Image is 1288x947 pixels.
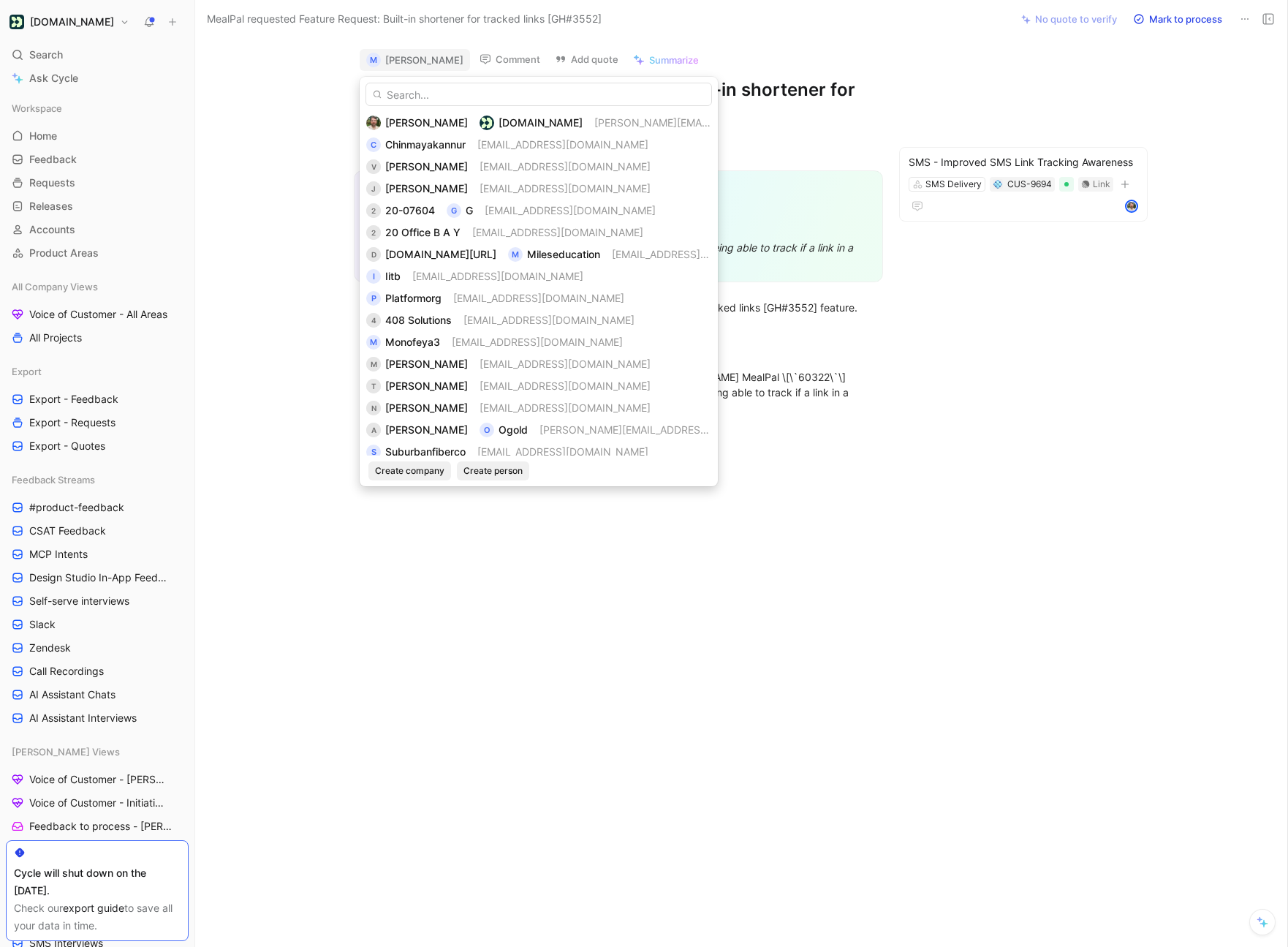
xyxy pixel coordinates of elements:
div: C [366,137,381,152]
div: S [366,445,381,459]
span: 408 Solutions [385,314,452,326]
span: [EMAIL_ADDRESS][DOMAIN_NAME] [453,292,624,304]
div: D [366,247,381,262]
span: [PERSON_NAME] [385,358,468,370]
div: I [366,269,381,284]
span: [PERSON_NAME] [385,380,468,392]
span: Platformorg [385,292,442,304]
span: [EMAIL_ADDRESS][DOMAIN_NAME] [480,182,651,195]
div: G [447,203,461,218]
span: [PERSON_NAME] [385,116,468,129]
span: [EMAIL_ADDRESS][DOMAIN_NAME] [480,380,651,392]
span: [PERSON_NAME][EMAIL_ADDRESS][DOMAIN_NAME] [539,423,793,436]
span: [EMAIL_ADDRESS][DOMAIN_NAME] [477,138,648,151]
div: 4 [366,313,381,328]
span: 20-07604 [385,204,435,216]
span: [EMAIL_ADDRESS][DOMAIN_NAME] [485,204,656,216]
div: V [366,159,381,174]
div: M [366,335,381,350]
div: O [480,423,494,437]
span: [DOMAIN_NAME] [499,116,583,129]
span: [PERSON_NAME] [385,423,468,436]
div: M [508,247,523,262]
div: T [366,379,381,393]
span: [EMAIL_ADDRESS][DOMAIN_NAME] [412,270,583,282]
div: N [366,401,381,415]
button: Create company [368,461,451,480]
span: [EMAIL_ADDRESS][DOMAIN_NAME] [477,445,648,458]
span: [EMAIL_ADDRESS][DOMAIN_NAME] [463,314,634,326]
span: [EMAIL_ADDRESS][DOMAIN_NAME] [472,226,643,238]
div: 2 [366,203,381,218]
span: [EMAIL_ADDRESS][DOMAIN_NAME] [480,160,651,173]
span: [EMAIL_ADDRESS][DOMAIN_NAME] [480,401,651,414]
div: P [366,291,381,306]
div: 2 [366,225,381,240]
div: M [366,357,381,371]
span: Create person [463,464,523,478]
span: [PERSON_NAME] [385,401,468,414]
span: Iitb [385,270,401,282]
span: [PERSON_NAME] [385,182,468,195]
span: Create company [375,464,444,478]
span: [EMAIL_ADDRESS][DOMAIN_NAME] [480,358,651,370]
div: J [366,181,381,196]
div: A [366,423,381,437]
span: [EMAIL_ADDRESS][DOMAIN_NAME] [612,248,783,260]
span: Monofeya3 [385,336,440,348]
img: logo [480,116,494,130]
span: 20 Office B A Y [385,226,461,238]
span: Chinmayakannur [385,138,466,151]
span: Mileseducation [527,248,600,260]
span: [PERSON_NAME] [385,160,468,173]
button: Create person [457,461,529,480]
span: Suburbanfiberco [385,445,466,458]
span: [DOMAIN_NAME][URL] [385,248,496,260]
span: [PERSON_NAME][EMAIL_ADDRESS][PERSON_NAME][DOMAIN_NAME] [594,116,931,129]
span: G [466,204,473,216]
span: Ogold [499,423,528,436]
input: Search... [365,83,712,106]
span: [EMAIL_ADDRESS][DOMAIN_NAME] [452,336,623,348]
img: 6335038238356_ddc617c5bf9e70fbc782_192.png [366,116,381,130]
